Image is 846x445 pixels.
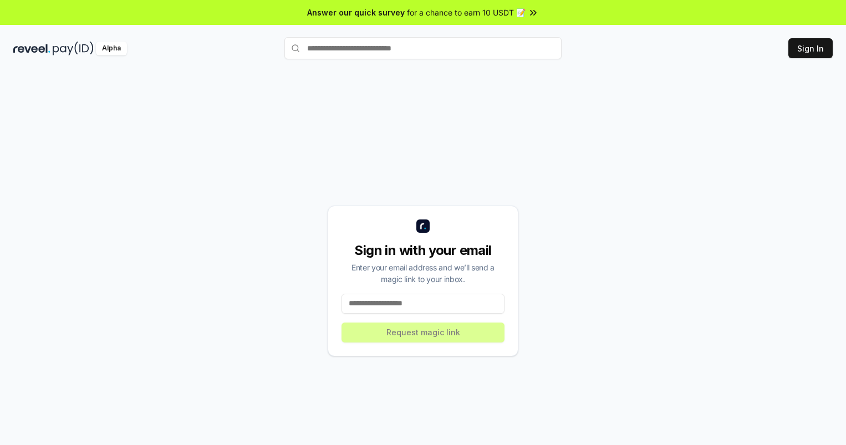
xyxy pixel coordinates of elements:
span: for a chance to earn 10 USDT 📝 [407,7,526,18]
img: logo_small [416,219,430,233]
div: Enter your email address and we’ll send a magic link to your inbox. [342,262,504,285]
button: Sign In [788,38,833,58]
span: Answer our quick survey [307,7,405,18]
div: Sign in with your email [342,242,504,259]
img: pay_id [53,42,94,55]
div: Alpha [96,42,127,55]
img: reveel_dark [13,42,50,55]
